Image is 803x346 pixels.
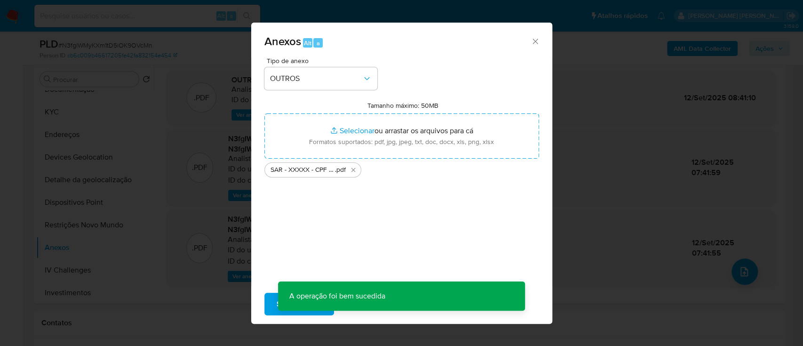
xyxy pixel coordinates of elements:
p: A operação foi bem sucedida [278,282,397,311]
button: OUTROS [264,67,377,90]
ul: Arquivos selecionados [264,159,539,177]
label: Tamanho máximo: 50MB [367,101,438,110]
button: Excluir SAR - XXXXX - CPF 07381273535 - JUNIO VINICIUS SILVA BORGES.pdf [348,164,359,176]
span: Anexos [264,33,301,49]
button: Subir arquivo [264,293,334,315]
span: Cancelar [350,294,381,314]
span: OUTROS [270,74,362,83]
span: Alt [304,39,311,48]
span: .pdf [335,165,346,175]
span: a [317,39,320,48]
button: Fechar [531,37,539,45]
span: Tipo de anexo [267,57,380,64]
span: Subir arquivo [277,294,322,314]
span: SAR - XXXXX - CPF 07381273535 - JUNIO [PERSON_NAME] [270,165,335,175]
